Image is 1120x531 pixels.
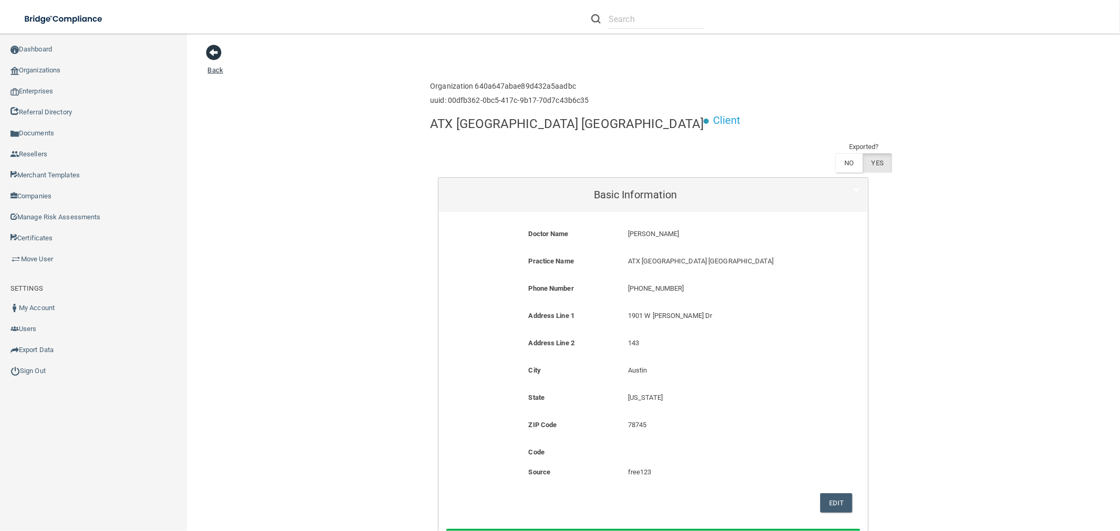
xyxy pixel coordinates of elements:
[446,189,824,200] h5: Basic Information
[11,130,19,138] img: icon-documents.8dae5593.png
[529,312,574,320] b: Address Line 1
[11,67,19,75] img: organization-icon.f8decf85.png
[529,284,574,292] b: Phone Number
[628,255,811,268] p: ATX [GEOGRAPHIC_DATA] [GEOGRAPHIC_DATA]
[628,337,811,349] p: 143
[713,111,741,130] p: Client
[11,150,19,158] img: ic_reseller.de258add.png
[529,394,545,401] b: State
[591,14,601,24] img: ic-search.3b580494.png
[820,493,852,513] button: Edit
[11,254,21,264] img: briefcase.64adab9b.png
[430,97,589,104] h6: uuid: 00dfb362-0bc5-417c-9b17-70d7c43b6c35
[430,117,704,131] h4: ATX [GEOGRAPHIC_DATA] [GEOGRAPHIC_DATA]
[529,468,551,476] b: Source
[628,391,811,404] p: [US_STATE]
[11,366,20,376] img: ic_power_dark.7ecde6b1.png
[529,339,574,347] b: Address Line 2
[628,364,811,377] p: Austin
[11,304,19,312] img: ic_user_dark.df1a06c3.png
[863,153,892,173] label: YES
[11,325,19,333] img: icon-users.e205127d.png
[11,46,19,54] img: ic_dashboard_dark.d01f4a41.png
[529,230,569,238] b: Doctor Name
[628,419,811,431] p: 78745
[529,257,574,265] b: Practice Name
[446,183,860,207] a: Basic Information
[208,54,223,74] a: Back
[529,448,545,456] b: Code
[835,141,892,153] td: Exported?
[529,366,541,374] b: City
[11,88,19,95] img: enterprise.0d942306.png
[16,8,112,30] img: bridge_compliance_login_screen.278c3ca4.svg
[628,466,811,479] p: free123
[11,282,43,295] label: SETTINGS
[628,282,811,295] p: [PHONE_NUMBER]
[628,310,811,322] p: 1901 W [PERSON_NAME] Dr
[430,82,589,90] h6: Organization 640a647abae89d432a5aadbc
[609,9,705,29] input: Search
[11,346,19,354] img: icon-export.b9366987.png
[628,228,811,240] p: [PERSON_NAME]
[835,153,862,173] label: NO
[529,421,557,429] b: ZIP Code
